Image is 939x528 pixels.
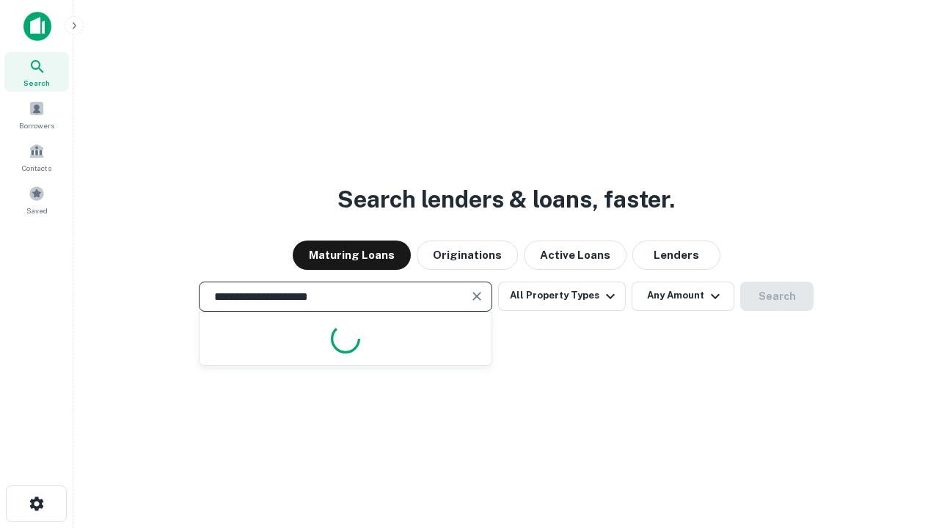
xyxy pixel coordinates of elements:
[293,241,411,270] button: Maturing Loans
[22,162,51,174] span: Contacts
[4,52,69,92] a: Search
[26,205,48,216] span: Saved
[23,77,50,89] span: Search
[498,282,626,311] button: All Property Types
[23,12,51,41] img: capitalize-icon.png
[19,120,54,131] span: Borrowers
[467,286,487,307] button: Clear
[337,182,675,217] h3: Search lenders & loans, faster.
[524,241,626,270] button: Active Loans
[417,241,518,270] button: Originations
[4,137,69,177] a: Contacts
[4,95,69,134] a: Borrowers
[866,411,939,481] iframe: Chat Widget
[632,282,734,311] button: Any Amount
[4,180,69,219] a: Saved
[632,241,720,270] button: Lenders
